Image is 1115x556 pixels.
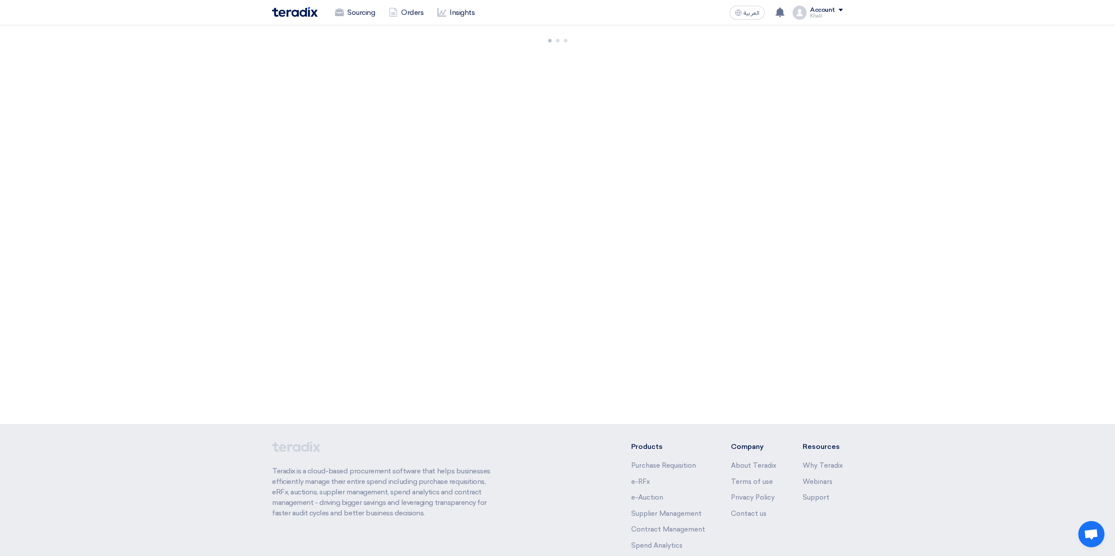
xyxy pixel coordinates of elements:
[731,478,773,486] a: Terms of use
[631,542,682,549] a: Spend Analytics
[803,462,843,469] a: Why Teradix
[631,525,705,533] a: Contract Management
[631,441,705,452] li: Products
[730,6,765,20] button: العربية
[430,3,482,22] a: Insights
[810,7,835,14] div: Account
[731,510,766,518] a: Contact us
[631,462,696,469] a: Purchase Requisition
[1078,521,1105,547] div: Open chat
[803,493,829,501] a: Support
[744,10,759,16] span: العربية
[631,493,663,501] a: e-Auction
[803,441,843,452] li: Resources
[382,3,430,22] a: Orders
[731,441,776,452] li: Company
[631,510,702,518] a: Supplier Management
[793,6,807,20] img: profile_test.png
[731,493,775,501] a: Privacy Policy
[810,14,843,18] div: Khalil
[272,7,318,17] img: Teradix logo
[631,478,650,486] a: e-RFx
[328,3,382,22] a: Sourcing
[272,466,500,518] p: Teradix is a cloud-based procurement software that helps businesses efficiently manage their enti...
[803,478,832,486] a: Webinars
[731,462,776,469] a: About Teradix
